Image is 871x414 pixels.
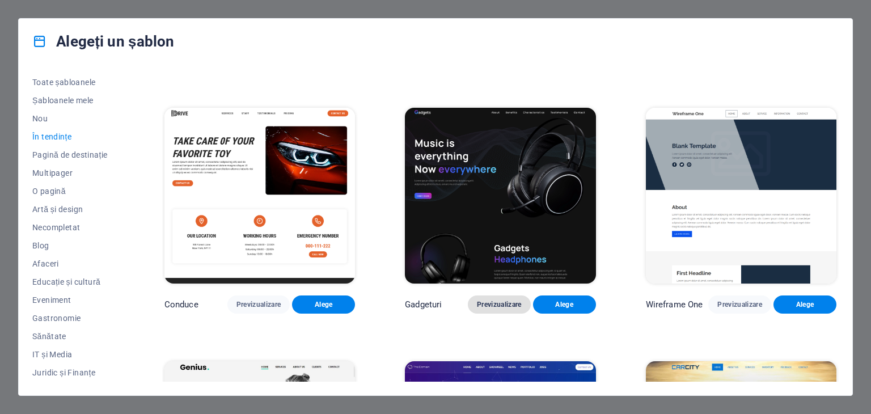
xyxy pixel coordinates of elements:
button: Alege [533,295,596,314]
button: Sănătate [32,327,115,345]
button: Afaceri [32,255,115,273]
font: Alege [555,301,573,309]
font: Pagină de destinație [32,150,108,159]
button: Artă și design [32,200,115,218]
button: Multipager [32,164,115,182]
button: Previzualizare [708,295,771,314]
img: Conduce [164,108,355,284]
button: Previzualizare [227,295,290,314]
font: Previzualizare [236,301,281,309]
font: Eveniment [32,295,71,305]
font: Alege [796,301,814,309]
button: O pagină [32,182,115,200]
img: Gadgeturi [405,108,595,284]
font: Juridic și Finanțe [32,368,95,377]
font: Previzualizare [717,301,762,309]
font: Afaceri [32,259,59,268]
font: Gastronomie [32,314,81,323]
font: Blog [32,241,49,250]
img: Wireframe One [646,108,836,284]
font: Gadgeturi [405,299,442,310]
font: IT și Media [32,350,72,359]
button: Alege [773,295,836,314]
button: Educație și cultură [32,273,115,291]
font: Necompletat [32,223,80,232]
font: Conduce [164,299,198,310]
button: Previzualizare [468,295,531,314]
font: Sănătate [32,332,66,341]
button: Eveniment [32,291,115,309]
button: Blog [32,236,115,255]
font: Educație și cultură [32,277,100,286]
button: Gastronomie [32,309,115,327]
font: Alege [315,301,333,309]
button: Nou [32,109,115,128]
button: În tendințe [32,128,115,146]
button: Toate șabloanele [32,73,115,91]
font: Previzualizare [477,301,522,309]
font: O pagină [32,187,66,196]
font: Artă și design [32,205,83,214]
font: Șabloanele mele [32,96,93,105]
button: Juridic și Finanțe [32,364,115,382]
font: Nou [32,114,48,123]
font: Wireframe One [646,299,703,310]
font: Alegeți un șablon [56,33,174,50]
button: Alege [292,295,355,314]
button: Șabloanele mele [32,91,115,109]
font: În tendințe [32,132,71,141]
font: Toate șabloanele [32,78,95,87]
button: IT și Media [32,345,115,364]
button: Pagină de destinație [32,146,115,164]
button: Necompletat [32,218,115,236]
font: Multipager [32,168,73,178]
